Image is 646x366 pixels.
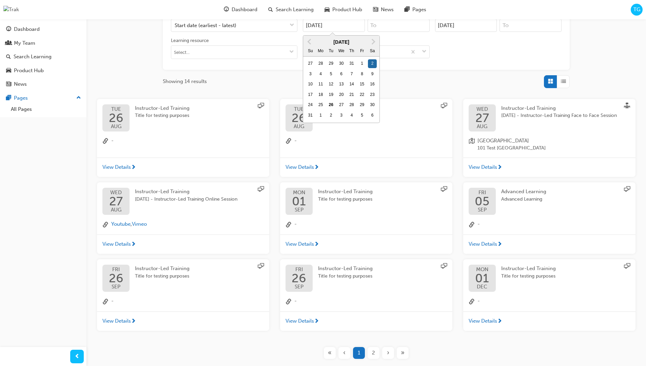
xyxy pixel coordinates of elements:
[294,297,297,306] span: -
[294,220,297,229] span: -
[475,195,489,207] span: 05
[327,90,335,99] div: Choose Tuesday, August 19th, 2025
[3,78,84,90] a: News
[463,311,635,331] a: View Details
[3,6,19,14] img: Trak
[347,101,356,109] div: Choose Thursday, August 28th, 2025
[322,347,337,359] button: First page
[171,46,297,59] input: Learning resourcetoggle menu
[327,101,335,109] div: Choose Tuesday, August 26th, 2025
[280,158,452,177] a: View Details
[171,37,209,44] div: Learning resource
[102,240,131,248] span: View Details
[501,105,556,111] span: Instructor-Led Training
[102,188,264,215] a: WED27AUGInstructor-Led Training[DATE] - Instructor-Led Training Online Session
[102,104,264,131] a: TUE26AUGInstructor-Led TrainingTitle for testing purposes
[441,103,447,110] span: sessionType_ONLINE_URL-icon
[631,4,643,16] button: TG
[463,182,635,254] button: FRI05SEPAdvanced LearningAdvanced Learninglink-icon-View Details
[3,22,84,92] button: DashboardMy TeamSearch LearningProduct HubNews
[469,163,497,171] span: View Details
[14,39,35,47] div: My Team
[501,272,556,280] span: Title for testing purposes
[131,242,136,248] span: next-icon
[286,137,292,146] span: link-icon
[497,319,502,325] span: next-icon
[97,182,269,254] button: WED27AUGInstructor-Led Training[DATE] - Instructor-Led Training Online Sessionlink-iconYoutube,Vi...
[368,90,377,99] div: Choose Saturday, August 23rd, 2025
[111,220,147,229] span: ,
[97,259,269,331] button: FRI26SEPInstructor-Led TrainingTitle for testing purposeslink-icon-View Details
[405,5,410,14] span: pages-icon
[327,70,335,79] div: Choose Tuesday, August 5th, 2025
[477,297,480,306] span: -
[358,47,367,56] div: Fr
[292,107,306,112] span: TUE
[111,220,131,228] button: Youtube
[102,137,109,146] span: link-icon
[347,59,356,68] div: Choose Thursday, July 31st, 2025
[111,137,114,146] span: -
[3,92,84,104] button: Pages
[3,50,84,63] a: Search Learning
[469,104,630,131] a: WED27AUGInstructor-Led Training[DATE] - Instructor-Led Training Face to Face Session
[475,107,489,112] span: WED
[501,196,546,203] span: Advanced Learning
[469,220,475,229] span: link-icon
[102,297,109,306] span: link-icon
[306,70,315,79] div: Choose Sunday, August 3rd, 2025
[135,112,190,120] span: Title for testing purposes
[325,5,330,14] span: car-icon
[109,124,123,129] span: AUG
[435,19,497,32] input: Enrollment cut off date
[358,111,367,120] div: Choose Friday, September 5th, 2025
[102,220,109,229] span: link-icon
[289,49,294,55] span: down-icon
[469,317,497,325] span: View Details
[475,267,489,272] span: MON
[368,111,377,120] div: Choose Saturday, September 6th, 2025
[132,220,147,228] button: Vimeo
[232,6,257,14] span: Dashboard
[292,272,306,284] span: 26
[477,137,546,145] span: [GEOGRAPHIC_DATA]
[102,163,131,171] span: View Details
[469,240,497,248] span: View Details
[306,101,315,109] div: Choose Sunday, August 24th, 2025
[258,103,264,110] span: sessionType_ONLINE_URL-icon
[135,188,190,195] span: Instructor-Led Training
[372,349,375,357] span: 2
[75,352,80,361] span: prev-icon
[337,80,346,89] div: Choose Wednesday, August 13th, 2025
[469,137,475,152] span: location-icon
[6,54,11,60] span: search-icon
[306,90,315,99] div: Choose Sunday, August 17th, 2025
[305,59,377,121] div: month 2025-08
[316,111,325,120] div: Choose Monday, September 1st, 2025
[318,265,373,271] span: Instructor-Led Training
[475,207,489,212] span: SEP
[314,165,319,171] span: next-icon
[268,5,273,14] span: search-icon
[163,78,207,85] span: Showing 14 results
[548,78,553,85] span: Grid
[469,137,630,152] a: location-icon[GEOGRAPHIC_DATA]101 Test [GEOGRAPHIC_DATA]
[368,36,379,47] button: Next Month
[412,6,426,14] span: Pages
[469,265,630,292] a: MON01DECInstructor-Led TrainingTitle for testing purposes
[561,78,566,85] span: List
[280,311,452,331] a: View Details
[463,235,635,254] a: View Details
[319,3,368,17] a: car-iconProduct Hub
[286,163,314,171] span: View Details
[303,19,365,32] input: Start DatePrevious MonthNext Month[DATE]SuMoTuWeThFrSamonth 2025-08
[135,265,190,271] span: Instructor-Led Training
[6,26,11,33] span: guage-icon
[328,349,332,357] span: «
[3,64,84,77] a: Product Hub
[633,6,640,14] span: TG
[327,47,335,56] div: Tu
[337,101,346,109] div: Choose Wednesday, August 27th, 2025
[6,81,11,87] span: news-icon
